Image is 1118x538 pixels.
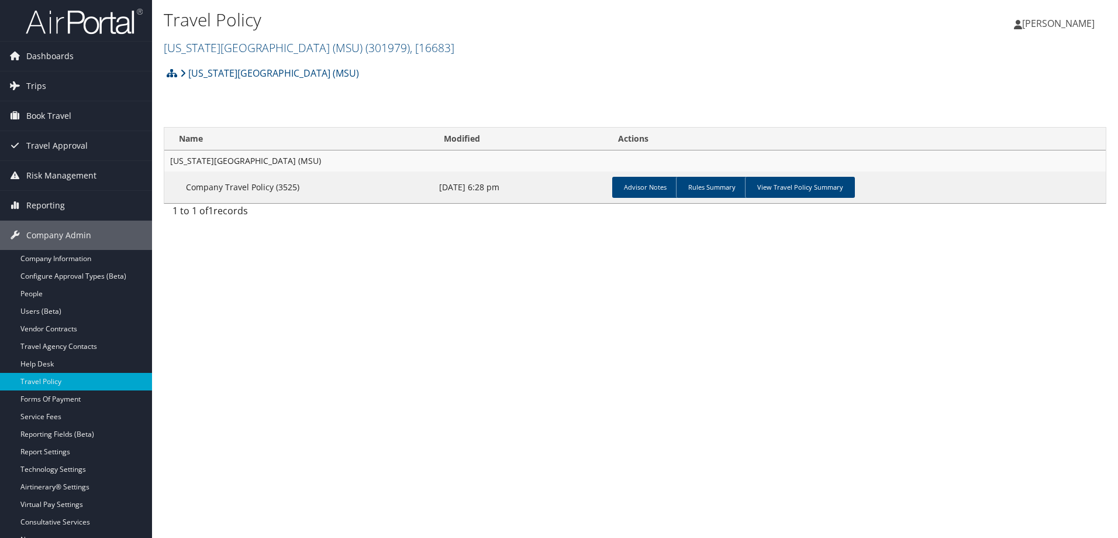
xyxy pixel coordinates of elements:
a: [US_STATE][GEOGRAPHIC_DATA] (MSU) [164,40,454,56]
span: Reporting [26,191,65,220]
a: Advisor Notes [612,177,678,198]
td: Company Travel Policy (3525) [164,172,433,203]
a: [US_STATE][GEOGRAPHIC_DATA] (MSU) [180,61,359,85]
h1: Travel Policy [164,8,792,32]
a: Rules Summary [676,177,747,198]
span: 1 [208,204,213,217]
td: [DATE] 6:28 pm [433,172,608,203]
span: ( 301979 ) [365,40,410,56]
th: Name: activate to sort column ascending [164,128,433,150]
span: Book Travel [26,101,71,131]
span: Dashboards [26,42,74,71]
span: , [ 16683 ] [410,40,454,56]
span: Company Admin [26,221,91,250]
th: Actions [608,128,1106,150]
div: 1 to 1 of records [172,204,391,224]
img: airportal-logo.png [26,8,143,35]
td: [US_STATE][GEOGRAPHIC_DATA] (MSU) [164,150,1106,172]
a: [PERSON_NAME] [1014,6,1106,41]
span: Risk Management [26,161,96,190]
span: Trips [26,71,46,101]
span: [PERSON_NAME] [1022,17,1095,30]
span: Travel Approval [26,131,88,160]
a: View Travel Policy Summary [745,177,855,198]
th: Modified: activate to sort column ascending [433,128,608,150]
